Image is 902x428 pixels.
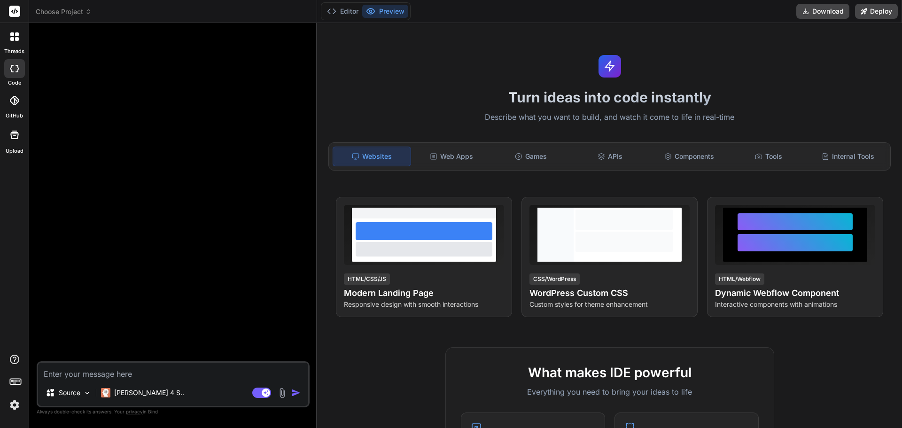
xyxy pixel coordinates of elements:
[344,273,390,285] div: HTML/CSS/JS
[796,4,849,19] button: Download
[461,386,759,397] p: Everything you need to bring your ideas to life
[114,388,184,397] p: [PERSON_NAME] 4 S..
[529,300,690,309] p: Custom styles for theme enhancement
[651,147,728,166] div: Components
[7,397,23,413] img: settings
[413,147,490,166] div: Web Apps
[323,89,896,106] h1: Turn ideas into code instantly
[344,287,504,300] h4: Modern Landing Page
[492,147,570,166] div: Games
[529,287,690,300] h4: WordPress Custom CSS
[855,4,898,19] button: Deploy
[6,147,23,155] label: Upload
[333,147,411,166] div: Websites
[36,7,92,16] span: Choose Project
[715,300,875,309] p: Interactive components with animations
[83,389,91,397] img: Pick Models
[8,79,21,87] label: code
[730,147,808,166] div: Tools
[715,273,764,285] div: HTML/Webflow
[571,147,649,166] div: APIs
[59,388,80,397] p: Source
[6,112,23,120] label: GitHub
[362,5,408,18] button: Preview
[291,388,301,397] img: icon
[323,5,362,18] button: Editor
[277,388,288,398] img: attachment
[809,147,886,166] div: Internal Tools
[4,47,24,55] label: threads
[529,273,580,285] div: CSS/WordPress
[126,409,143,414] span: privacy
[37,407,310,416] p: Always double-check its answers. Your in Bind
[101,388,110,397] img: Claude 4 Sonnet
[715,287,875,300] h4: Dynamic Webflow Component
[461,363,759,382] h2: What makes IDE powerful
[344,300,504,309] p: Responsive design with smooth interactions
[323,111,896,124] p: Describe what you want to build, and watch it come to life in real-time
